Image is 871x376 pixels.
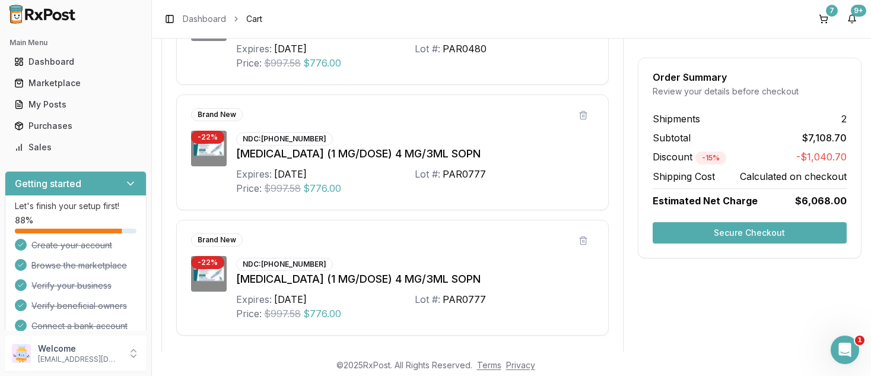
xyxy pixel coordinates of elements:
[236,42,272,56] div: Expires:
[831,336,859,364] iframe: Intercom live chat
[443,167,486,181] div: PAR0777
[236,181,262,195] div: Price:
[9,51,142,72] a: Dashboard
[31,260,127,271] span: Browse the marketplace
[653,222,847,244] button: Secure Checkout
[303,307,341,321] span: $776.00
[841,112,847,126] span: 2
[12,344,31,363] img: User avatar
[9,72,142,94] a: Marketplace
[31,320,128,332] span: Connect a bank account
[191,131,224,144] div: - 22 %
[415,167,440,181] div: Lot #:
[9,38,142,48] h2: Main Menu
[653,86,847,97] div: Review your details before checkout
[5,138,147,157] button: Sales
[851,5,866,17] div: 9+
[653,195,758,207] span: Estimated Net Charge
[843,10,862,29] button: 9+
[653,72,847,82] div: Order Summary
[274,292,307,307] div: [DATE]
[15,200,136,212] p: Let's finish your setup first!
[653,112,700,126] span: Shipments
[443,42,487,56] div: PAR0480
[264,181,301,195] span: $997.58
[9,137,142,158] a: Sales
[236,292,272,307] div: Expires:
[740,169,847,184] span: Calculated on checkout
[411,350,491,362] div: Shipment Summary
[415,42,440,56] div: Lot #:
[191,256,224,269] div: - 22 %
[5,5,81,24] img: RxPost Logo
[31,300,127,312] span: Verify beneficial owners
[246,13,262,25] span: Cart
[274,42,307,56] div: [DATE]
[191,233,243,247] div: Brand New
[31,239,112,251] span: Create your account
[795,194,847,208] span: $6,068.00
[38,355,120,364] p: [EMAIL_ADDRESS][DOMAIN_NAME]
[264,56,301,70] span: $997.58
[303,181,341,195] span: $776.00
[236,56,262,70] div: Price:
[415,292,440,307] div: Lot #:
[15,176,81,191] h3: Getting started
[9,115,142,137] a: Purchases
[31,280,112,292] span: Verify your business
[802,131,847,145] span: $7,108.70
[14,99,137,110] div: My Posts
[5,95,147,114] button: My Posts
[5,52,147,71] button: Dashboard
[236,146,594,162] div: [MEDICAL_DATA] (1 MG/DOSE) 4 MG/3ML SOPN
[5,116,147,135] button: Purchases
[176,350,373,362] div: Select shipping method on checkout
[814,10,833,29] button: 7
[236,258,333,271] div: NDC: [PHONE_NUMBER]
[477,360,501,370] a: Terms
[653,169,715,184] span: Shipping Cost
[9,94,142,115] a: My Posts
[695,151,726,165] div: - 15 %
[506,360,535,370] a: Privacy
[191,108,243,121] div: Brand New
[274,167,307,181] div: [DATE]
[303,56,341,70] span: $776.00
[191,256,227,292] img: Ozempic (1 MG/DOSE) 4 MG/3ML SOPN
[38,343,120,355] p: Welcome
[14,120,137,132] div: Purchases
[14,141,137,153] div: Sales
[14,77,137,89] div: Marketplace
[584,350,609,362] div: 3 items
[5,74,147,93] button: Marketplace
[15,214,33,226] span: 88 %
[796,150,847,165] span: -$1,040.70
[14,56,137,68] div: Dashboard
[653,151,726,163] span: Discount
[183,13,226,25] a: Dashboard
[191,131,227,166] img: Ozempic (1 MG/DOSE) 4 MG/3ML SOPN
[236,132,333,146] div: NDC: [PHONE_NUMBER]
[443,292,486,307] div: PAR0777
[183,13,262,25] nav: breadcrumb
[236,271,594,287] div: [MEDICAL_DATA] (1 MG/DOSE) 4 MG/3ML SOPN
[653,131,691,145] span: Subtotal
[236,307,262,321] div: Price:
[264,307,301,321] span: $997.58
[236,167,272,181] div: Expires:
[855,336,864,345] span: 1
[826,5,838,17] div: 7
